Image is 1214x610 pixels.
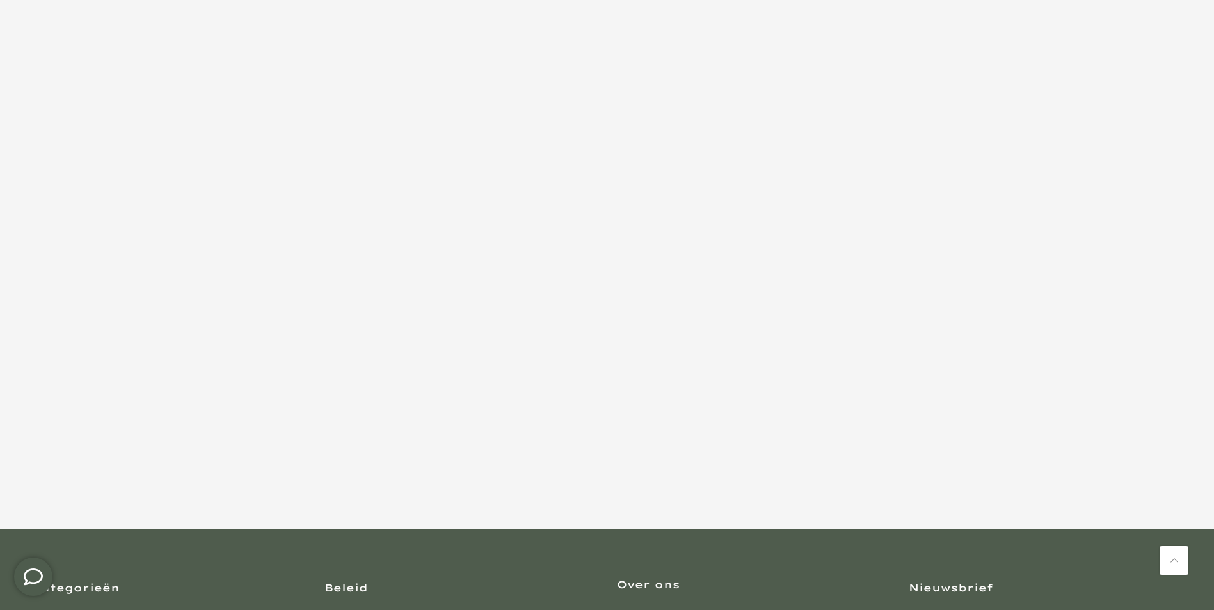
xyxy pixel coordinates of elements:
h3: Categorieën [32,581,305,595]
a: Terug naar boven [1160,546,1188,575]
iframe: toggle-frame [1,545,65,609]
h3: Nieuwsbrief [909,581,1182,595]
h3: Beleid [324,581,598,595]
h3: Over ons [617,577,890,591]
